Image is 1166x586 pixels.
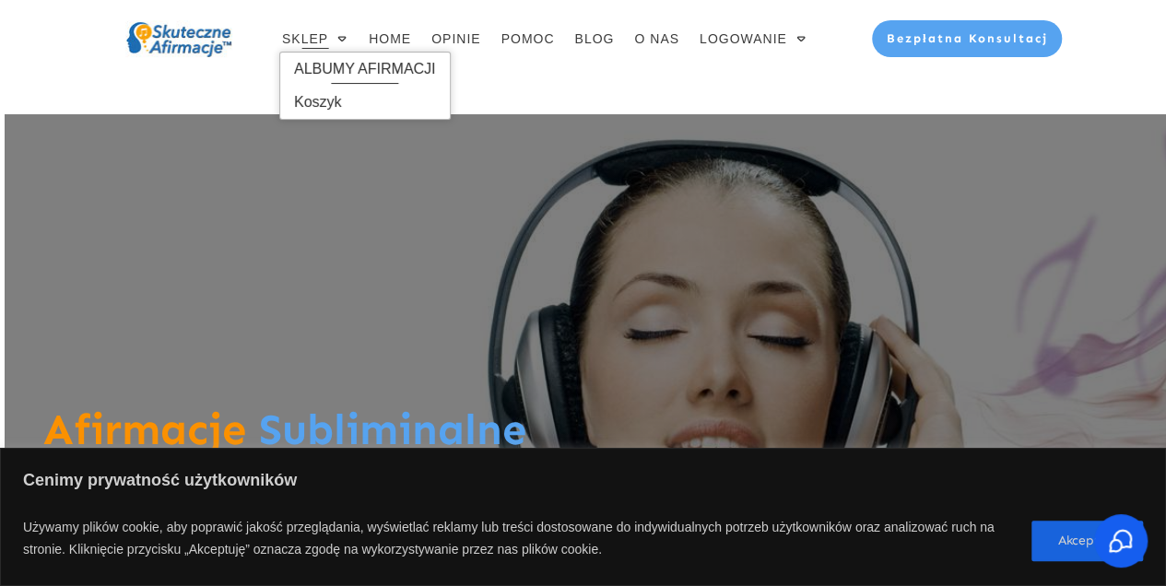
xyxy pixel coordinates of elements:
[700,26,807,52] a: LOGOWANIE
[501,26,555,52] a: POMOC
[634,26,679,52] a: O NAS
[574,26,614,52] a: BLOG
[23,511,1018,570] p: Używamy plików cookie, aby poprawić jakość przeglądania, wyświetlać reklamy lub treści dostosowan...
[369,26,411,52] a: HOME
[431,26,480,52] a: OPINIE
[23,464,1143,500] p: Cenimy prywatność użytkowników
[1031,521,1143,561] button: Akceptuję
[294,88,436,117] span: Koszyk
[43,404,246,455] span: Afirmacje
[294,54,436,84] span: ALBUMY AFIRMACJI
[887,31,1048,45] span: Bezpłatna Konsultacj
[700,26,787,52] span: LOGOWANIE
[282,26,328,52] span: SKLEP
[282,26,348,52] a: SKLEP
[872,20,1063,57] a: Bezpłatna Konsultacj
[259,404,526,455] span: Subliminalne
[280,86,450,119] a: Koszyk
[280,53,450,86] a: ALBUMY AFIRMACJI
